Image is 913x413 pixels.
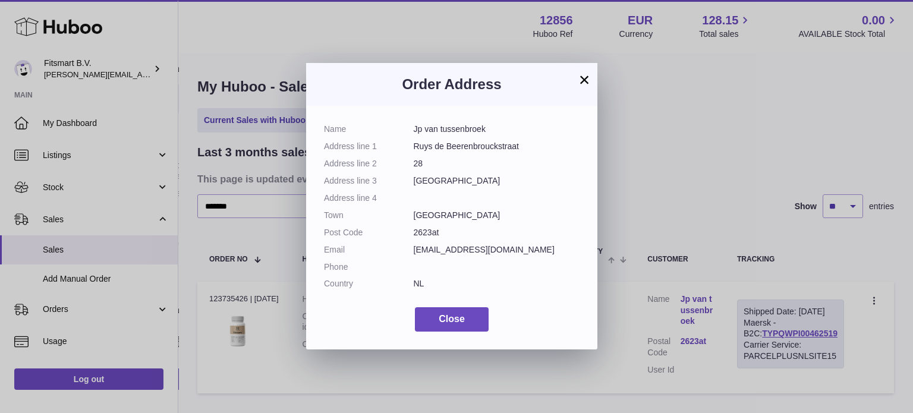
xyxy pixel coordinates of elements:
dd: 28 [414,158,580,169]
button: × [577,72,591,87]
dt: Address line 4 [324,193,414,204]
dt: Post Code [324,227,414,238]
dd: [GEOGRAPHIC_DATA] [414,210,580,221]
dt: Phone [324,261,414,273]
dd: Jp van tussenbroek [414,124,580,135]
button: Close [415,307,489,332]
dd: Ruys de Beerenbrouckstraat [414,141,580,152]
dd: [GEOGRAPHIC_DATA] [414,175,580,187]
dt: Address line 2 [324,158,414,169]
dd: [EMAIL_ADDRESS][DOMAIN_NAME] [414,244,580,256]
dd: NL [414,278,580,289]
dt: Address line 1 [324,141,414,152]
span: Close [439,314,465,324]
h3: Order Address [324,75,580,94]
dt: Country [324,278,414,289]
dt: Name [324,124,414,135]
dt: Email [324,244,414,256]
dt: Address line 3 [324,175,414,187]
dt: Town [324,210,414,221]
dd: 2623at [414,227,580,238]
